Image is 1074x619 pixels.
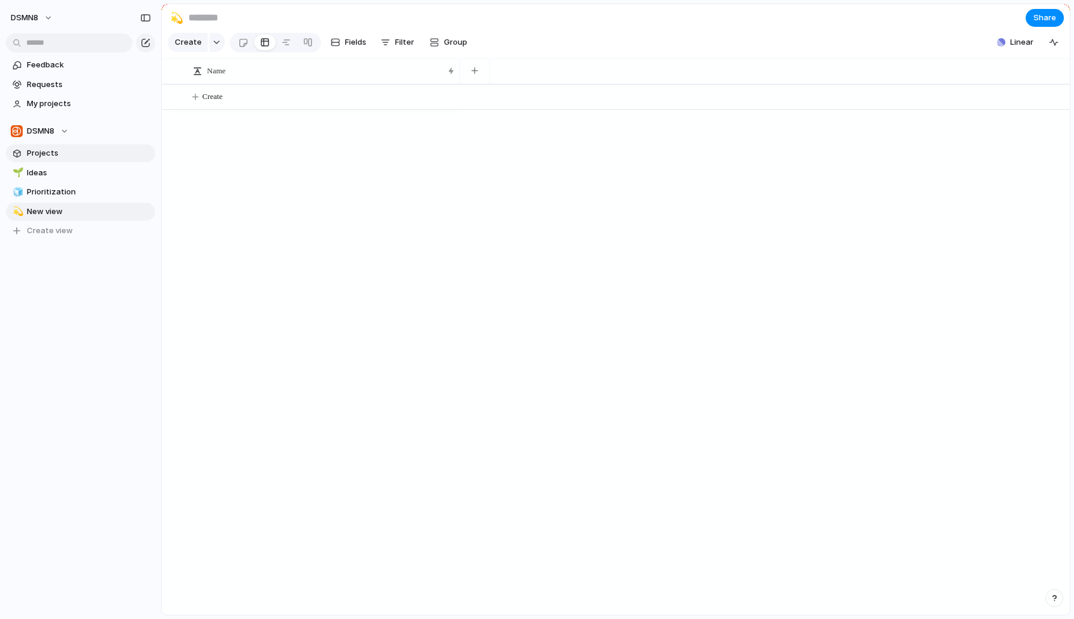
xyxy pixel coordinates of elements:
span: Ideas [27,167,151,179]
a: Feedback [6,56,155,74]
span: Share [1033,12,1056,24]
button: DSMN8 [6,122,155,140]
a: Requests [6,76,155,94]
button: Create [168,33,208,52]
button: Filter [376,33,419,52]
span: Linear [1010,36,1033,48]
div: 💫 [13,205,21,218]
button: Linear [992,33,1038,51]
span: Name [207,65,226,77]
button: Share [1026,9,1064,27]
a: 💫New view [6,203,155,221]
a: 🌱Ideas [6,164,155,182]
button: 💫 [167,8,186,27]
a: Projects [6,144,155,162]
span: Create [175,36,202,48]
span: Prioritization [27,186,151,198]
span: Requests [27,79,151,91]
span: New view [27,206,151,218]
button: Create view [6,222,155,240]
button: DSMN8 [5,8,59,27]
span: Filter [395,36,414,48]
button: 💫 [11,206,23,218]
span: Create view [27,225,73,237]
span: Feedback [27,59,151,71]
a: My projects [6,95,155,113]
div: 🌱 [13,166,21,179]
a: 🧊Prioritization [6,183,155,201]
span: Group [444,36,467,48]
div: 🧊 [13,185,21,199]
button: 🧊 [11,186,23,198]
span: Projects [27,147,151,159]
div: 💫 [170,10,183,26]
span: DSMN8 [27,125,54,137]
span: My projects [27,98,151,110]
button: Fields [326,33,371,52]
button: Group [424,33,473,52]
span: Fields [345,36,366,48]
button: 🌱 [11,167,23,179]
span: Create [202,91,223,103]
span: DSMN8 [11,12,38,24]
